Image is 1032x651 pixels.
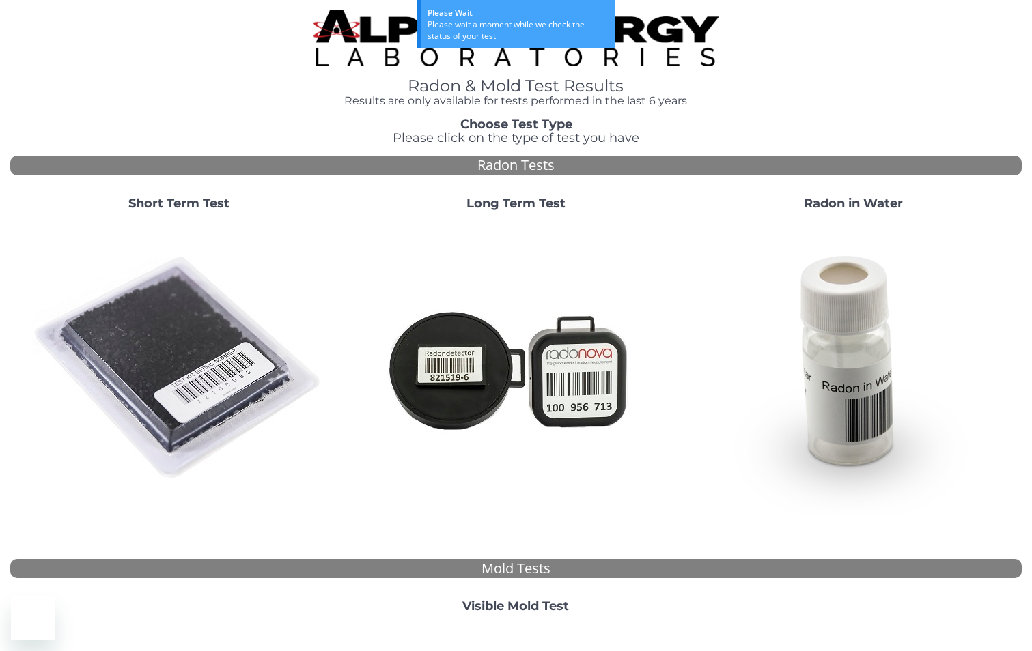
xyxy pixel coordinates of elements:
div: Mold Tests [10,559,1022,579]
strong: Visible Mold Test [462,598,569,613]
h1: Radon & Mold Test Results [313,77,718,95]
strong: Choose Test Type [460,117,572,132]
div: Please Wait [428,7,609,18]
img: Radtrak2vsRadtrak3.jpg [369,222,663,515]
img: ShortTerm.jpg [32,222,326,515]
span: Please click on the type of test you have [393,130,639,145]
h4: Results are only available for tests performed in the last 6 years [313,95,718,107]
strong: Long Term Test [466,196,566,211]
iframe: Button to launch messaging window [11,596,55,640]
div: Please wait a moment while we check the status of your test [428,18,609,42]
img: TightCrop.jpg [313,10,718,66]
img: RadoninWater.jpg [706,222,1000,515]
div: Radon Tests [10,156,1022,175]
strong: Short Term Test [128,196,229,211]
strong: Radon in Water [804,196,903,211]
